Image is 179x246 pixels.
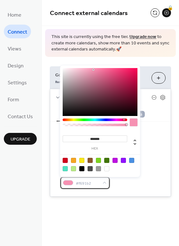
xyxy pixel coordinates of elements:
div: #9B9B9B [96,166,101,171]
span: This site is currently using the free tier. to create more calendars, show more than 10 events an... [51,34,169,53]
a: Form [4,92,23,106]
span: Design [8,61,24,71]
span: #f691b2 [76,180,99,187]
a: Upgrade now [129,33,156,41]
a: Design [4,58,27,72]
a: Views [4,42,25,55]
div: #F8E71C [79,158,84,163]
span: Contact Us [8,112,33,122]
a: Home [4,8,25,21]
span: Google Calendar [55,72,146,78]
span: Views [8,44,21,54]
a: Connect [4,25,31,38]
a: Settings [4,75,31,89]
div: #50E3C2 [63,166,68,171]
div: #4A4A4A [88,166,93,171]
span: Home [8,10,21,20]
div: #B8E986 [71,166,76,171]
div: #D0021B [63,158,68,163]
div: #FFFFFF [104,166,109,171]
span: Settings [8,78,27,88]
label: hex [63,147,127,150]
div: #9013FE [121,158,126,163]
div: #7ED321 [96,158,101,163]
div: #F5A623 [71,158,76,163]
span: Connect external calendars [50,7,128,19]
div: #000000 [79,166,84,171]
div: #BD10E0 [113,158,118,163]
div: #4A90E2 [129,158,134,163]
span: Upgrade [11,136,30,143]
span: Remove [55,80,68,84]
span: Form [8,95,19,105]
button: Settings [57,106,81,121]
a: Contact Us [4,109,37,123]
span: Connect [8,27,27,37]
button: Upgrade [4,133,37,145]
div: #8B572A [88,158,93,163]
div: #417505 [104,158,109,163]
